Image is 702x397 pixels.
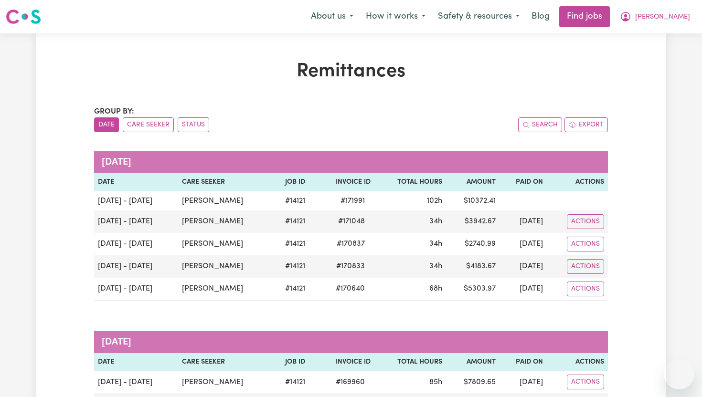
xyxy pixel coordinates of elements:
button: Search [518,117,562,132]
td: # 14121 [272,210,309,233]
td: $ 5303.97 [446,278,500,301]
th: Total Hours [374,353,446,371]
th: Paid On [500,353,547,371]
h1: Remittances [94,60,608,83]
td: [PERSON_NAME] [178,278,271,301]
td: [DATE] - [DATE] [94,255,178,278]
th: Amount [446,173,500,191]
img: Careseekers logo [6,8,41,25]
th: Actions [547,173,608,191]
th: Job ID [272,173,309,191]
td: [PERSON_NAME] [178,371,271,393]
span: # 171048 [332,216,371,227]
td: [DATE] - [DATE] [94,278,178,301]
span: [PERSON_NAME] [635,12,690,22]
td: [DATE] [500,210,547,233]
button: sort invoices by date [94,117,119,132]
td: [DATE] - [DATE] [94,371,178,393]
caption: [DATE] [94,151,608,173]
td: $ 7809.65 [446,371,500,393]
td: [PERSON_NAME] [178,191,271,210]
td: [DATE] - [DATE] [94,210,178,233]
button: Safety & resources [432,7,526,27]
th: Invoice ID [309,173,374,191]
th: Actions [547,353,608,371]
button: Actions [567,214,604,229]
td: # 14121 [272,233,309,255]
th: Total Hours [374,173,446,191]
td: $ 10372.41 [446,191,500,210]
th: Care Seeker [178,353,271,371]
caption: [DATE] [94,331,608,353]
td: [DATE] [500,233,547,255]
span: 34 hours [429,240,442,248]
td: [DATE] - [DATE] [94,233,178,255]
span: 102 hours [427,197,442,205]
button: Actions [567,282,604,296]
th: Invoice ID [309,353,374,371]
iframe: Button to launch messaging window [664,359,694,389]
td: # 14121 [272,371,309,393]
th: Job ID [272,353,309,371]
a: Careseekers logo [6,6,41,28]
td: [PERSON_NAME] [178,210,271,233]
th: Date [94,353,178,371]
td: # 14121 [272,278,309,301]
th: Amount [446,353,500,371]
td: [DATE] [500,255,547,278]
td: [PERSON_NAME] [178,233,271,255]
button: Export [564,117,608,132]
span: # 170833 [330,261,371,272]
td: [PERSON_NAME] [178,255,271,278]
td: # 14121 [272,255,309,278]
button: sort invoices by care seeker [123,117,174,132]
th: Paid On [500,173,547,191]
span: # 170837 [331,238,371,250]
span: Group by: [94,108,134,115]
button: Actions [567,237,604,251]
span: # 171991 [335,195,371,207]
td: $ 3942.67 [446,210,500,233]
td: # 14121 [272,191,309,210]
th: Date [94,173,178,191]
button: sort invoices by paid status [178,117,209,132]
button: My Account [614,7,696,27]
th: Care Seeker [178,173,271,191]
span: 34 hours [429,262,442,270]
td: $ 2740.99 [446,233,500,255]
button: How it works [360,7,432,27]
button: Actions [567,375,604,389]
button: Actions [567,259,604,274]
td: [DATE] [500,278,547,301]
td: [DATE] [500,371,547,393]
span: 68 hours [429,285,442,293]
a: Find jobs [559,6,610,27]
td: [DATE] - [DATE] [94,191,178,210]
span: # 170640 [330,283,371,294]
span: 85 hours [429,378,442,386]
button: About us [305,7,360,27]
span: 34 hours [429,218,442,225]
a: Blog [526,6,555,27]
span: # 169960 [330,376,371,388]
td: $ 4183.67 [446,255,500,278]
